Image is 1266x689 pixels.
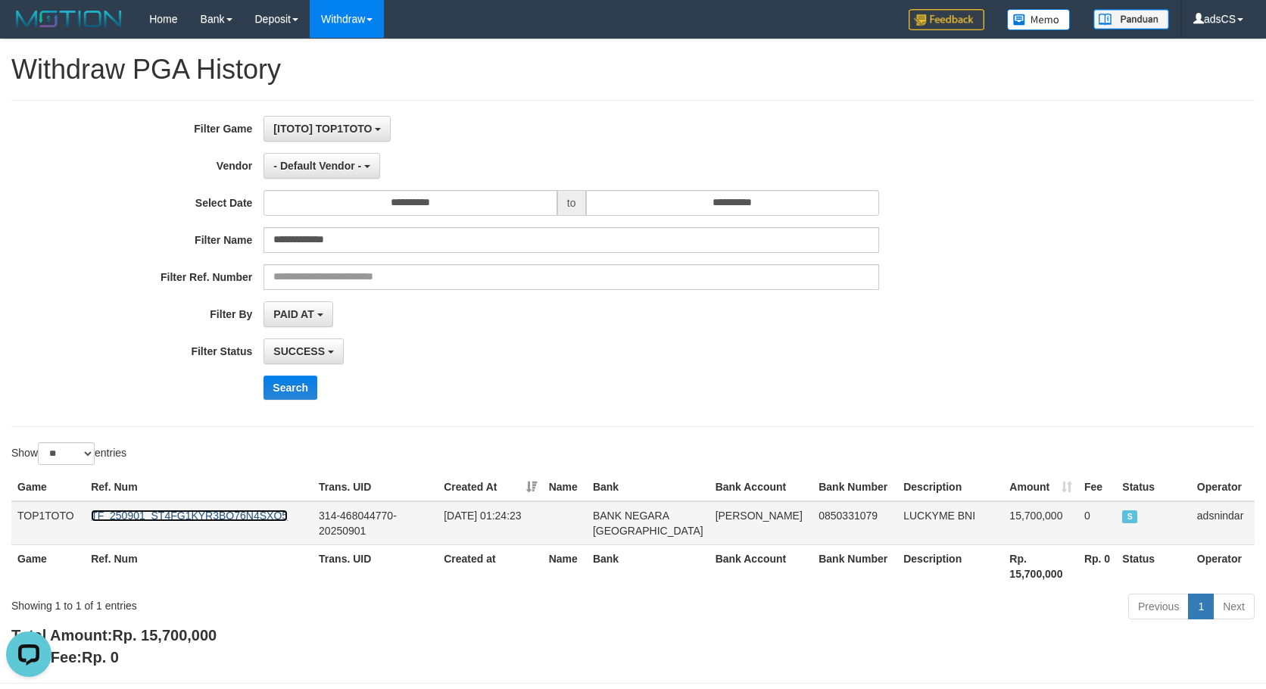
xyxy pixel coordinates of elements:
th: Game [11,473,85,501]
button: Open LiveChat chat widget [6,6,51,51]
a: 1 [1188,594,1214,619]
th: Rp. 0 [1078,544,1116,588]
th: Bank [587,544,709,588]
th: Bank Account [709,473,813,501]
th: Description [897,544,1003,588]
b: Total Amount: [11,627,217,644]
button: [ITOTO] TOP1TOTO [263,116,391,142]
th: Operator [1191,473,1255,501]
h1: Withdraw PGA History [11,55,1255,85]
a: Previous [1128,594,1189,619]
th: Status [1116,544,1190,588]
div: Showing 1 to 1 of 1 entries [11,592,516,613]
b: Total Fee: [11,649,119,666]
td: 314-468044770-20250901 [313,501,438,545]
th: Status [1116,473,1190,501]
button: Search [263,376,317,400]
th: Ref. Num [85,473,313,501]
span: [ITOTO] TOP1TOTO [273,123,372,135]
span: SUCCESS [1122,510,1137,523]
th: Fee [1078,473,1116,501]
th: Trans. UID [313,473,438,501]
th: Rp. 15,700,000 [1003,544,1078,588]
th: Game [11,544,85,588]
th: Bank Number [812,473,897,501]
th: Bank Number [812,544,897,588]
th: Operator [1191,544,1255,588]
td: adsnindar [1191,501,1255,545]
td: 0850331079 [812,501,897,545]
img: Button%20Memo.svg [1007,9,1071,30]
td: TOP1TOTO [11,501,85,545]
span: - Default Vendor - [273,160,361,172]
a: Next [1213,594,1255,619]
span: Rp. 15,700,000 [112,627,217,644]
button: PAID AT [263,301,332,327]
td: [DATE] 01:24:23 [438,501,543,545]
td: [PERSON_NAME] [709,501,813,545]
th: Bank [587,473,709,501]
img: Feedback.jpg [909,9,984,30]
th: Description [897,473,1003,501]
th: Name [543,473,587,501]
td: LUCKYME BNI [897,501,1003,545]
th: Name [543,544,587,588]
th: Bank Account [709,544,813,588]
label: Show entries [11,442,126,465]
span: Rp. 0 [82,649,119,666]
th: Created At: activate to sort column ascending [438,473,543,501]
button: SUCCESS [263,338,344,364]
span: SUCCESS [273,345,325,357]
th: Trans. UID [313,544,438,588]
img: MOTION_logo.png [11,8,126,30]
th: Ref. Num [85,544,313,588]
a: TF_250901_ST4FG1KYR3BO76N4SXQ5 [91,510,288,522]
span: to [557,190,586,216]
td: 0 [1078,501,1116,545]
button: - Default Vendor - [263,153,380,179]
img: panduan.png [1093,9,1169,30]
td: BANK NEGARA [GEOGRAPHIC_DATA] [587,501,709,545]
select: Showentries [38,442,95,465]
td: 15,700,000 [1003,501,1078,545]
th: Amount: activate to sort column ascending [1003,473,1078,501]
span: PAID AT [273,308,313,320]
th: Created at [438,544,543,588]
